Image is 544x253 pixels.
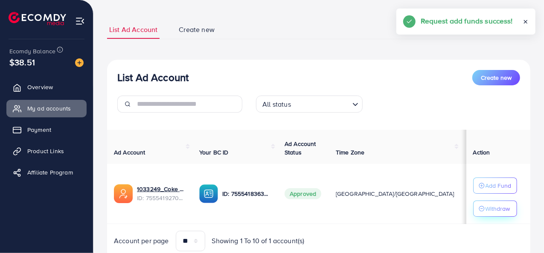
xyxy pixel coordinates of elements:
[27,104,71,113] span: My ad accounts
[137,185,186,193] a: 1033249_Coke Stodio 1_1759133170041
[486,204,510,214] p: Withdraw
[6,121,87,138] a: Payment
[75,16,85,26] img: menu
[114,184,133,203] img: ic-ads-acc.e4c84228.svg
[6,100,87,117] a: My ad accounts
[336,148,364,157] span: Time Zone
[27,147,64,155] span: Product Links
[6,79,87,96] a: Overview
[285,188,321,199] span: Approved
[222,189,271,199] p: ID: 7555418363737128967
[421,15,513,26] h5: Request add funds success!
[285,140,316,157] span: Ad Account Status
[336,189,454,198] span: [GEOGRAPHIC_DATA]/[GEOGRAPHIC_DATA]
[9,47,55,55] span: Ecomdy Balance
[6,164,87,181] a: Affiliate Program
[109,25,157,35] span: List Ad Account
[75,58,84,67] img: image
[137,185,186,202] div: <span class='underline'>1033249_Coke Stodio 1_1759133170041</span></br>7555419270801358849
[473,177,517,194] button: Add Fund
[6,142,87,160] a: Product Links
[256,96,363,113] div: Search for option
[481,73,512,82] span: Create new
[27,83,53,91] span: Overview
[472,70,520,85] button: Create new
[9,12,66,25] img: logo
[8,52,36,73] span: $38.51
[261,98,293,111] span: All status
[473,201,517,217] button: Withdraw
[27,125,51,134] span: Payment
[473,148,490,157] span: Action
[199,184,218,203] img: ic-ba-acc.ded83a64.svg
[212,236,305,246] span: Showing 1 To 10 of 1 account(s)
[117,71,189,84] h3: List Ad Account
[199,148,229,157] span: Your BC ID
[114,236,169,246] span: Account per page
[114,148,145,157] span: Ad Account
[508,215,538,247] iframe: Chat
[179,25,215,35] span: Create new
[27,168,73,177] span: Affiliate Program
[137,194,186,202] span: ID: 7555419270801358849
[294,96,349,111] input: Search for option
[486,180,512,191] p: Add Fund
